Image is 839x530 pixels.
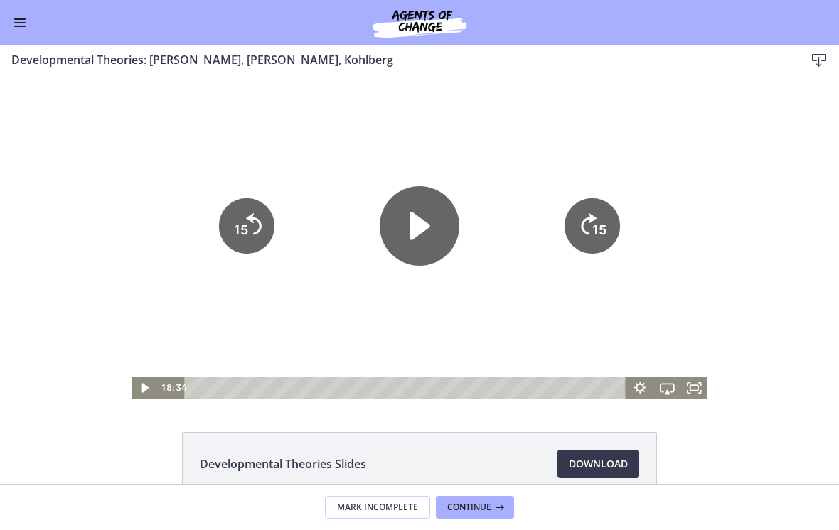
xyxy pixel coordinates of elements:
a: Download [557,450,639,478]
div: Playbar [194,301,620,324]
button: Fullscreen [680,301,707,324]
button: Enable menu [11,14,28,31]
button: Play Video [380,111,459,190]
button: Continue [436,496,514,519]
span: Continue [447,502,491,513]
button: Skip back 15 seconds [219,123,274,178]
tspan: 15 [592,147,606,162]
button: Show settings menu [626,301,653,324]
button: Skip ahead 15 seconds [565,123,620,178]
button: Mark Incomplete [325,496,430,519]
h3: Developmental Theories: [PERSON_NAME], [PERSON_NAME], Kohlberg [11,51,782,68]
span: Mark Incomplete [337,502,418,513]
button: Airplay [653,301,680,324]
tspan: 15 [234,147,248,162]
img: Agents of Change [334,6,505,40]
button: Play Video [132,301,159,324]
span: Download [569,455,628,472]
span: Developmental Theories Slides [200,455,366,472]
